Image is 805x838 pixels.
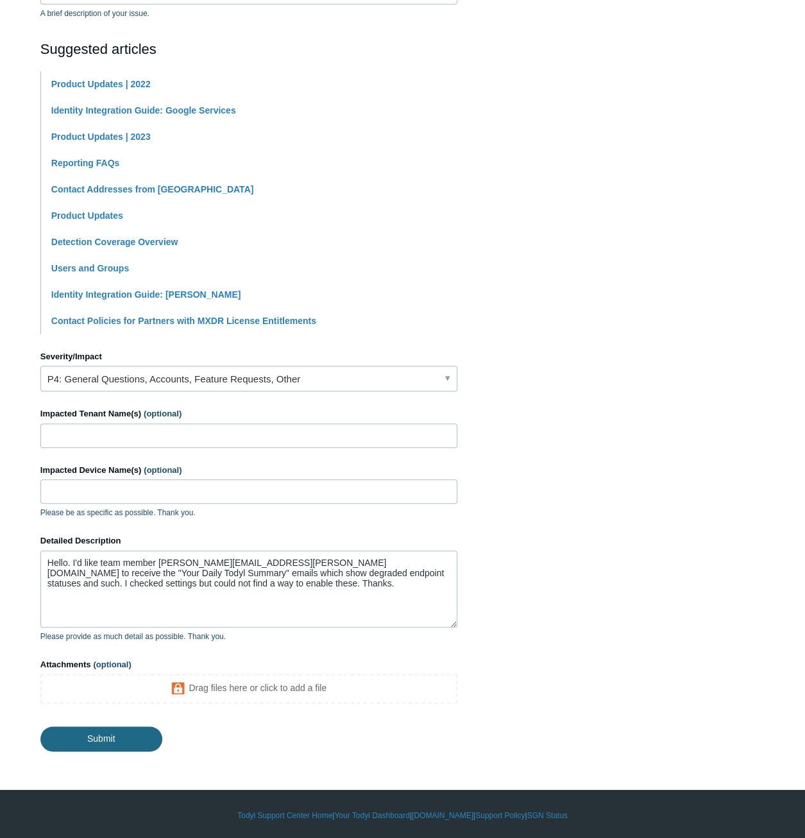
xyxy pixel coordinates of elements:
label: Impacted Tenant Name(s) [40,407,457,420]
p: Please provide as much detail as possible. Thank you. [40,631,457,642]
a: Product Updates | 2023 [51,132,151,142]
a: Product Updates [51,210,123,221]
h2: Suggested articles [40,38,457,60]
span: (optional) [94,660,131,669]
input: Submit [40,726,162,751]
a: Your Todyl Dashboard [334,810,409,821]
p: A brief description of your issue. [40,8,457,19]
span: (optional) [144,409,182,418]
p: Please be as specific as possible. Thank you. [40,507,457,518]
span: (optional) [144,465,182,475]
a: Todyl Support Center Home [237,810,332,821]
a: Identity Integration Guide: [PERSON_NAME] [51,289,241,300]
a: Contact Policies for Partners with MXDR License Entitlements [51,316,316,326]
a: [DOMAIN_NAME] [412,810,473,821]
a: Users and Groups [51,263,129,273]
a: Contact Addresses from [GEOGRAPHIC_DATA] [51,184,254,194]
div: | | | | [40,810,765,821]
label: Severity/Impact [40,350,457,363]
a: Detection Coverage Overview [51,237,178,247]
a: SGN Status [527,810,568,821]
a: Product Updates | 2022 [51,79,151,89]
label: Detailed Description [40,534,457,547]
label: Attachments [40,658,457,671]
a: P4: General Questions, Accounts, Feature Requests, Other [40,366,457,391]
a: Support Policy [475,810,525,821]
a: Reporting FAQs [51,158,120,168]
label: Impacted Device Name(s) [40,464,457,477]
a: Identity Integration Guide: Google Services [51,105,236,115]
